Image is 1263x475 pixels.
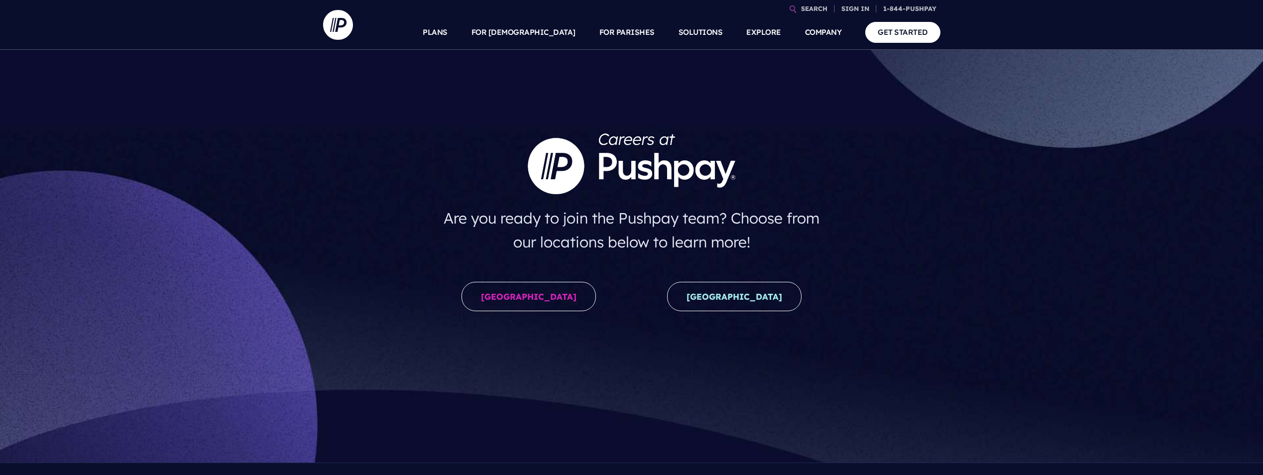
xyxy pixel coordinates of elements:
a: FOR [DEMOGRAPHIC_DATA] [471,15,575,50]
a: SOLUTIONS [679,15,723,50]
a: PLANS [423,15,448,50]
a: [GEOGRAPHIC_DATA] [667,282,802,311]
a: EXPLORE [746,15,781,50]
a: [GEOGRAPHIC_DATA] [461,282,596,311]
a: COMPANY [805,15,842,50]
a: FOR PARISHES [599,15,655,50]
h4: Are you ready to join the Pushpay team? Choose from our locations below to learn more! [434,202,829,258]
a: GET STARTED [865,22,940,42]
